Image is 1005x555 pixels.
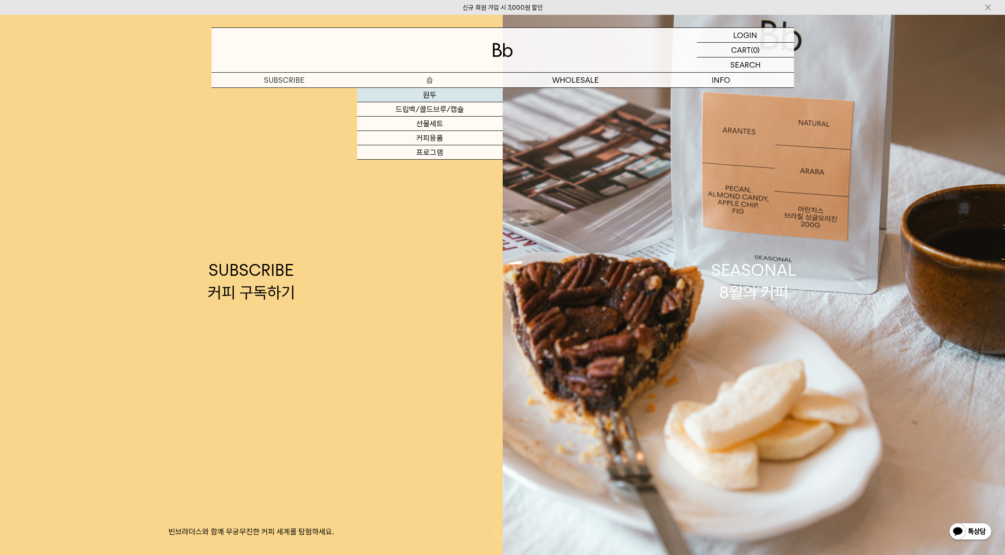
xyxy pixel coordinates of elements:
[731,43,751,57] p: CART
[357,88,503,102] a: 원두
[697,28,794,43] a: LOGIN
[357,145,503,160] a: 프로그램
[357,102,503,117] a: 드립백/콜드브루/캡슐
[211,73,357,87] a: SUBSCRIBE
[648,73,794,87] p: INFO
[711,259,796,304] div: SEASONAL 8월의 커피
[503,73,648,87] p: WHOLESALE
[733,28,757,42] p: LOGIN
[751,43,760,57] p: (0)
[357,131,503,145] a: 커피용품
[357,117,503,131] a: 선물세트
[730,57,761,72] p: SEARCH
[208,259,295,304] div: SUBSCRIBE 커피 구독하기
[463,4,543,11] a: 신규 회원 가입 시 3,000원 할인
[697,43,794,57] a: CART (0)
[493,43,513,57] img: 로고
[357,73,503,87] a: 숍
[948,522,992,542] img: 카카오톡 채널 1:1 채팅 버튼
